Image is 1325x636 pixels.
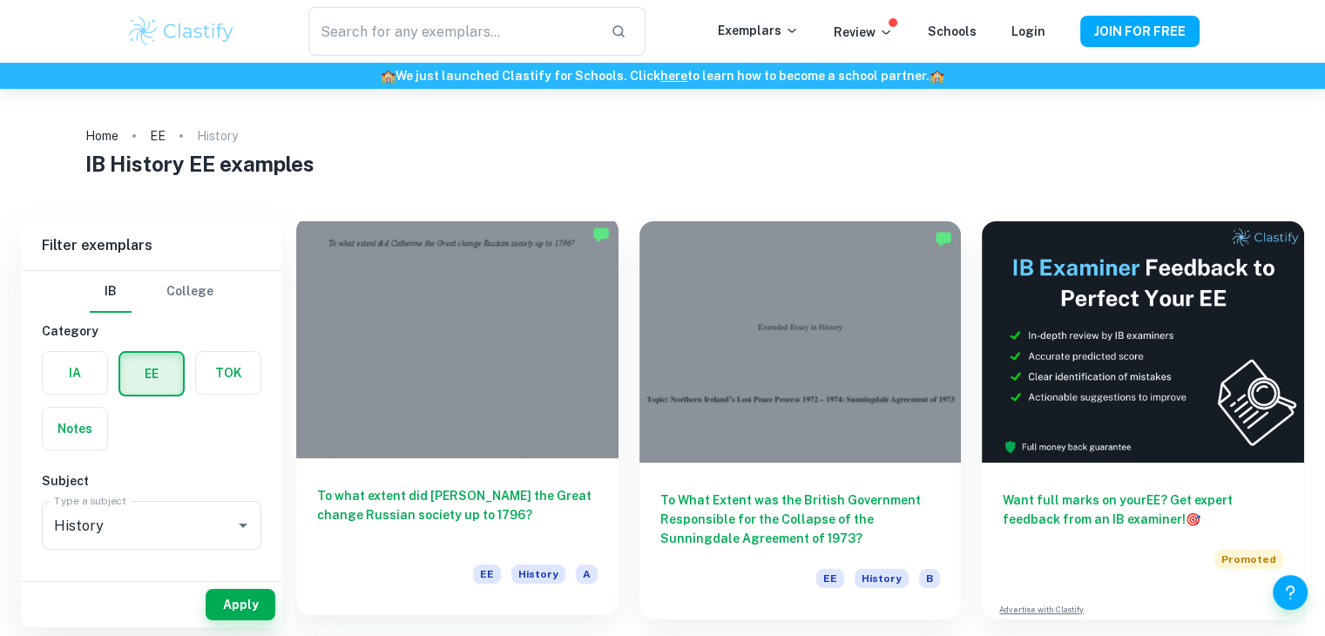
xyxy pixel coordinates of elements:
[196,352,260,394] button: TOK
[381,69,395,83] span: 🏫
[54,493,126,508] label: Type a subject
[639,221,962,619] a: To What Extent was the British Government Responsible for the Collapse of the Sunningdale Agreeme...
[1214,550,1283,569] span: Promoted
[928,24,977,38] a: Schools
[42,471,261,491] h6: Subject
[43,352,107,394] button: IA
[85,124,118,148] a: Home
[1011,24,1045,38] a: Login
[150,124,166,148] a: EE
[21,221,282,270] h6: Filter exemplars
[834,23,893,42] p: Review
[1273,575,1308,610] button: Help and Feedback
[855,569,909,588] span: History
[930,69,944,83] span: 🏫
[3,66,1322,85] h6: We just launched Clastify for Schools. Click to learn how to become a school partner.
[982,221,1304,463] img: Thumbnail
[660,69,687,83] a: here
[85,148,1240,179] h1: IB History EE examples
[166,271,213,313] button: College
[90,271,213,313] div: Filter type choice
[308,7,596,56] input: Search for any exemplars...
[718,21,799,40] p: Exemplars
[231,513,255,538] button: Open
[816,569,844,588] span: EE
[999,604,1084,616] a: Advertise with Clastify
[1186,512,1200,526] span: 🎯
[42,321,261,341] h6: Category
[592,226,610,243] img: Marked
[90,271,132,313] button: IB
[660,491,941,548] h6: To What Extent was the British Government Responsible for the Collapse of the Sunningdale Agreeme...
[1003,491,1283,529] h6: Want full marks on your EE ? Get expert feedback from an IB examiner!
[919,569,940,588] span: B
[576,565,598,584] span: A
[296,221,619,619] a: To what extent did [PERSON_NAME] the Great change Russian society up to 1796?EEHistoryA
[126,14,237,49] img: Clastify logo
[935,230,952,247] img: Marked
[43,408,107,450] button: Notes
[511,565,565,584] span: History
[982,221,1304,619] a: Want full marks on yourEE? Get expert feedback from an IB examiner!PromotedAdvertise with Clastify
[120,353,183,395] button: EE
[206,589,275,620] button: Apply
[197,126,238,145] p: History
[473,565,501,584] span: EE
[1080,16,1200,47] button: JOIN FOR FREE
[317,486,598,544] h6: To what extent did [PERSON_NAME] the Great change Russian society up to 1796?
